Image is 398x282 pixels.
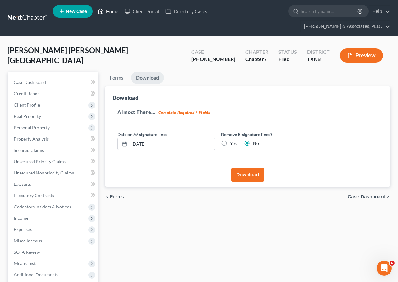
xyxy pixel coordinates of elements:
span: Property Analysis [14,136,49,141]
a: Home [95,6,121,17]
div: Chapter [245,56,268,63]
button: Download [231,168,264,182]
span: Forms [110,194,124,199]
a: Directory Cases [162,6,210,17]
a: Executory Contracts [9,190,98,201]
span: Codebtors Insiders & Notices [14,204,71,209]
input: Search by name... [301,5,358,17]
iframe: Intercom live chat [377,261,392,276]
span: Real Property [14,113,41,119]
span: Unsecured Priority Claims [14,159,66,164]
label: No [253,140,259,147]
a: Lawsuits [9,179,98,190]
span: 6 [390,261,395,266]
a: Forms [105,72,128,84]
a: SOFA Review [9,246,98,258]
span: Unsecured Nonpriority Claims [14,170,74,175]
span: Income [14,215,28,221]
div: Chapter [245,48,268,56]
button: chevron_left Forms [105,194,132,199]
a: Download [131,72,164,84]
div: Filed [278,56,297,63]
span: SOFA Review [14,249,40,255]
div: TXNB [307,56,330,63]
a: Credit Report [9,88,98,99]
span: Lawsuits [14,181,31,187]
span: Personal Property [14,125,50,130]
span: Credit Report [14,91,41,96]
a: Case Dashboard [9,77,98,88]
span: Miscellaneous [14,238,42,243]
i: chevron_left [105,194,110,199]
a: Property Analysis [9,133,98,145]
span: Client Profile [14,102,40,108]
h5: Almost There... [117,108,378,116]
a: Secured Claims [9,145,98,156]
i: chevron_right [385,194,390,199]
div: District [307,48,330,56]
button: Preview [340,48,383,63]
span: 7 [264,56,267,62]
span: Case Dashboard [348,194,385,199]
a: [PERSON_NAME] & Associates, PLLC [301,21,390,32]
div: [PHONE_NUMBER] [191,56,235,63]
label: Yes [230,140,237,147]
span: Means Test [14,261,36,266]
span: Secured Claims [14,147,44,153]
label: Remove E-signature lines? [221,131,319,138]
input: MM/DD/YYYY [129,138,215,150]
span: New Case [66,9,87,14]
label: Date on /s/ signature lines [117,131,167,138]
a: Unsecured Priority Claims [9,156,98,167]
a: Help [369,6,390,17]
span: Executory Contracts [14,193,54,198]
div: Case [191,48,235,56]
a: Client Portal [121,6,162,17]
a: Case Dashboard chevron_right [348,194,390,199]
strong: Complete Required * Fields [158,110,210,115]
span: Additional Documents [14,272,58,277]
div: Download [112,94,138,102]
span: [PERSON_NAME] [PERSON_NAME][GEOGRAPHIC_DATA] [8,46,128,65]
span: Expenses [14,227,32,232]
span: Case Dashboard [14,80,46,85]
div: Status [278,48,297,56]
a: Unsecured Nonpriority Claims [9,167,98,179]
